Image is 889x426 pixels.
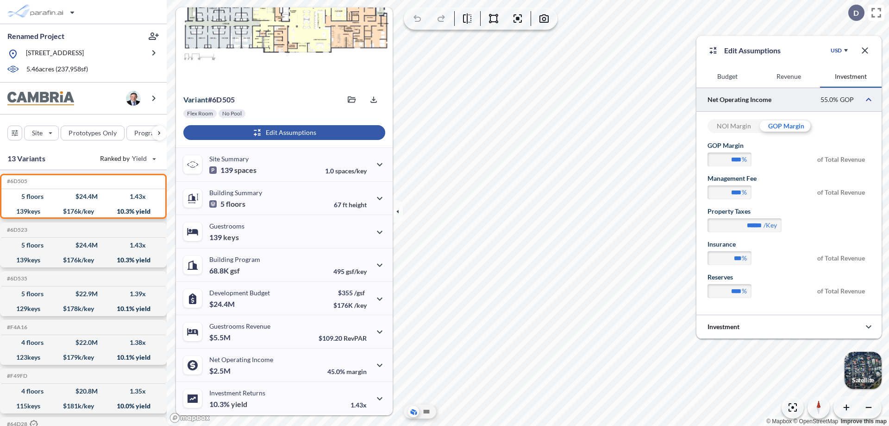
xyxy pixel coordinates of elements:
span: gsf [230,266,240,275]
p: Guestrooms [209,222,244,230]
label: % [742,155,747,164]
h5: Click to copy the code [5,275,27,282]
button: Prototypes Only [61,126,125,140]
span: Yield [132,154,147,163]
span: of Total Revenue [817,251,870,272]
p: $2.5M [209,366,232,375]
label: % [742,188,747,197]
span: margin [346,368,367,375]
p: No Pool [222,110,242,117]
button: Revenue [758,65,820,88]
p: $109.20 [319,334,367,342]
p: Net Operating Income [209,356,273,363]
button: Edit Assumptions [183,125,385,140]
button: Ranked by Yield [93,151,162,166]
p: $24.4M [209,299,236,309]
p: Investment Returns [209,389,265,397]
p: 5.46 acres ( 237,958 sf) [26,64,88,75]
div: GOP Margin [760,119,812,133]
img: Switcher Image [845,352,882,389]
p: 1.43x [351,401,367,409]
p: 495 [333,267,367,275]
p: Development Budget [209,289,270,297]
h5: Click to copy the code [5,324,27,331]
p: # 6d505 [183,95,235,104]
span: of Total Revenue [817,153,870,173]
label: Insurance [707,240,736,249]
img: BrandImage [7,91,74,106]
label: % [742,254,747,263]
button: Site Plan [421,406,432,417]
a: OpenStreetMap [793,418,838,425]
p: Flex Room [187,110,213,117]
button: Budget [696,65,758,88]
p: Program [134,128,160,138]
div: USD [831,47,842,54]
p: D [853,9,859,17]
label: Reserves [707,273,733,282]
p: Site Summary [209,155,249,163]
p: $176K [333,301,367,309]
p: 1.0 [325,167,367,175]
span: /gsf [354,289,365,297]
span: of Total Revenue [817,185,870,206]
p: $5.5M [209,333,232,342]
a: Improve this map [841,418,887,425]
p: Guestrooms Revenue [209,322,270,330]
p: Edit Assumptions [724,45,781,56]
button: Aerial View [408,406,419,417]
p: Site [32,128,43,138]
span: of Total Revenue [817,284,870,305]
label: /key [764,221,777,230]
span: spaces/key [335,167,367,175]
button: Investment [820,65,882,88]
div: NOI Margin [707,119,760,133]
button: Switcher ImageSatellite [845,352,882,389]
p: Building Summary [209,189,262,197]
p: Building Program [209,255,260,263]
p: 45.0% [327,368,367,375]
p: 68.8K [209,266,240,275]
label: Property Taxes [707,207,751,216]
span: /key [354,301,367,309]
label: GOP Margin [707,141,744,150]
span: keys [223,233,239,242]
p: Investment [707,322,739,331]
p: Renamed Project [7,31,64,41]
h5: Click to copy the code [5,373,27,379]
a: Mapbox homepage [169,413,210,423]
p: 139 [209,233,239,242]
p: [STREET_ADDRESS] [26,48,84,60]
p: 67 [334,201,367,209]
span: ft [343,201,347,209]
h5: Click to copy the code [5,178,27,184]
p: 13 Variants [7,153,45,164]
p: Prototypes Only [69,128,117,138]
span: floors [226,199,245,209]
h5: Click to copy the code [5,227,27,233]
label: Management Fee [707,174,757,183]
span: Variant [183,95,208,104]
span: height [349,201,367,209]
img: user logo [126,91,141,106]
span: yield [231,400,247,409]
span: gsf/key [346,267,367,275]
button: Site [24,126,59,140]
p: Satellite [852,376,874,384]
span: RevPAR [344,334,367,342]
span: spaces [234,165,257,175]
a: Mapbox [766,418,792,425]
p: 5 [209,199,245,209]
p: $355 [333,289,367,297]
p: 139 [209,165,257,175]
label: % [742,286,747,296]
p: 10.3% [209,400,247,409]
button: Program [126,126,176,140]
